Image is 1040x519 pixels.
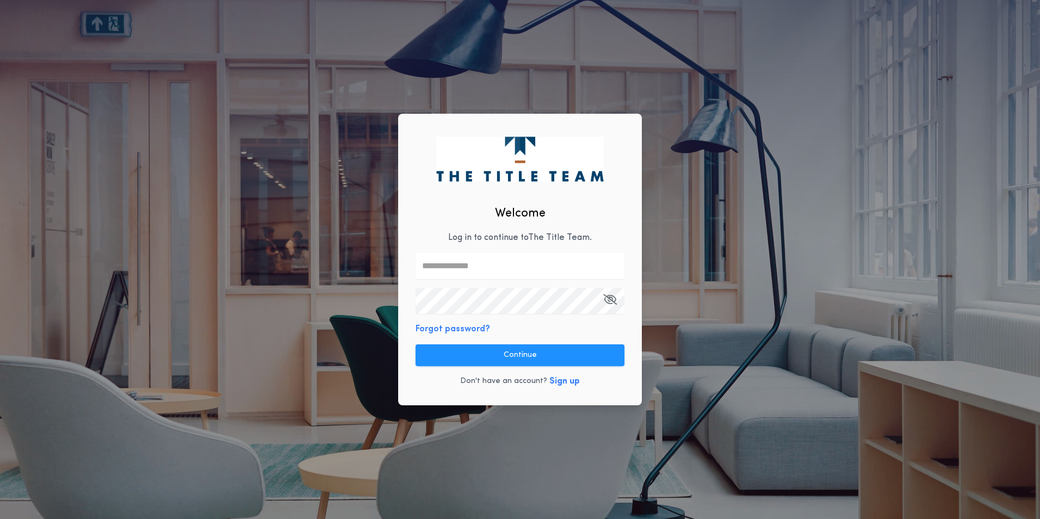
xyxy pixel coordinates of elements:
[416,344,624,366] button: Continue
[448,231,592,244] p: Log in to continue to The Title Team .
[416,323,490,336] button: Forgot password?
[436,137,603,181] img: logo
[495,205,546,223] h2: Welcome
[549,375,580,388] button: Sign up
[460,376,547,387] p: Don't have an account?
